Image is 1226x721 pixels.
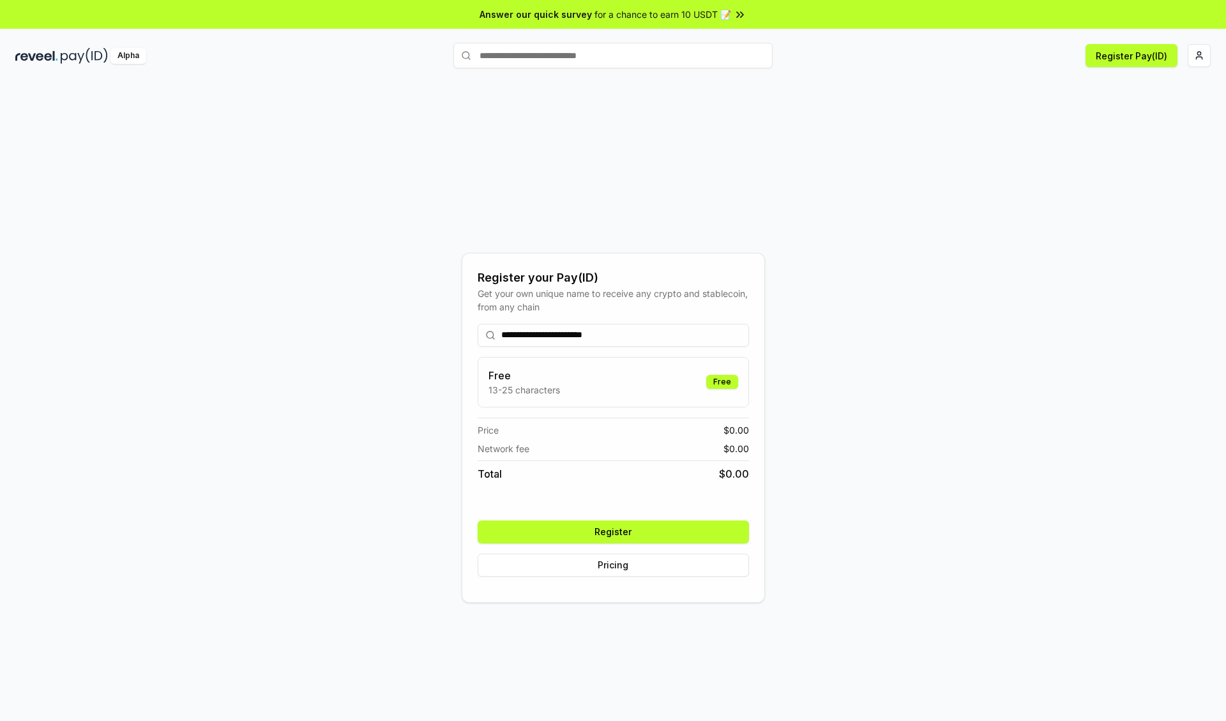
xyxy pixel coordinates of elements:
[478,269,749,287] div: Register your Pay(ID)
[15,48,58,64] img: reveel_dark
[478,554,749,577] button: Pricing
[61,48,108,64] img: pay_id
[488,368,560,383] h3: Free
[488,383,560,397] p: 13-25 characters
[478,466,502,482] span: Total
[478,287,749,314] div: Get your own unique name to receive any crypto and stablecoin, from any chain
[594,8,731,21] span: for a chance to earn 10 USDT 📝
[480,8,592,21] span: Answer our quick survey
[478,423,499,437] span: Price
[719,466,749,482] span: $ 0.00
[723,423,749,437] span: $ 0.00
[478,520,749,543] button: Register
[706,375,738,389] div: Free
[1086,44,1177,67] button: Register Pay(ID)
[478,442,529,455] span: Network fee
[110,48,146,64] div: Alpha
[723,442,749,455] span: $ 0.00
